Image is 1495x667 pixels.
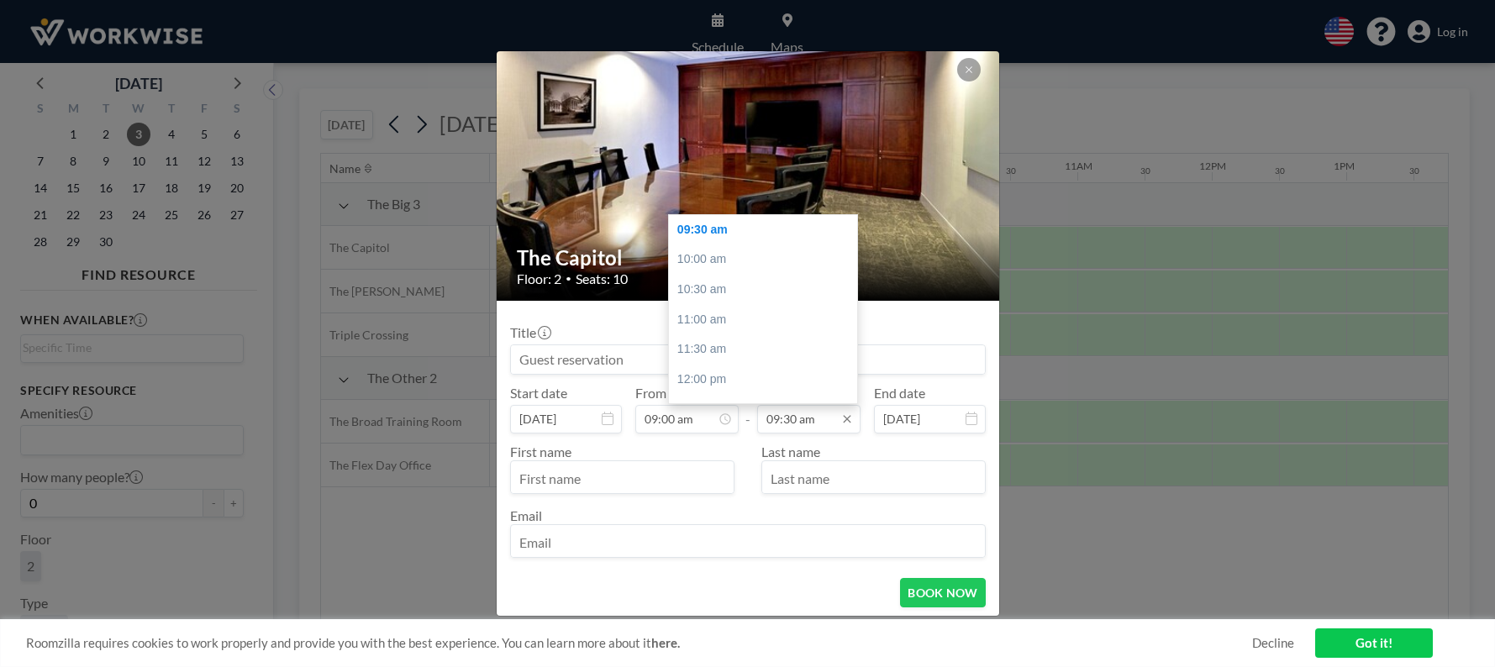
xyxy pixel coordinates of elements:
[517,270,561,287] span: Floor: 2
[576,270,628,287] span: Seats: 10
[26,635,1252,651] span: Roomzilla requires cookies to work properly and provide you with the best experience. You can lea...
[669,365,866,395] div: 12:00 pm
[669,275,866,305] div: 10:30 am
[510,385,567,402] label: Start date
[761,444,820,460] label: Last name
[762,465,985,493] input: Last name
[510,444,571,460] label: First name
[1315,628,1433,658] a: Got it!
[874,385,925,402] label: End date
[745,391,750,428] span: -
[669,305,866,335] div: 11:00 am
[566,272,571,285] span: •
[511,465,734,493] input: First name
[669,334,866,365] div: 11:30 am
[517,245,981,270] h2: The Capitol
[510,324,550,341] label: Title
[651,635,680,650] a: here.
[510,507,542,523] label: Email
[669,394,866,424] div: 12:30 pm
[900,578,985,607] button: BOOK NOW
[669,244,866,275] div: 10:00 am
[669,215,866,245] div: 09:30 am
[1252,635,1294,651] a: Decline
[511,528,985,557] input: Email
[511,345,985,374] input: Guest reservation
[635,385,666,402] label: From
